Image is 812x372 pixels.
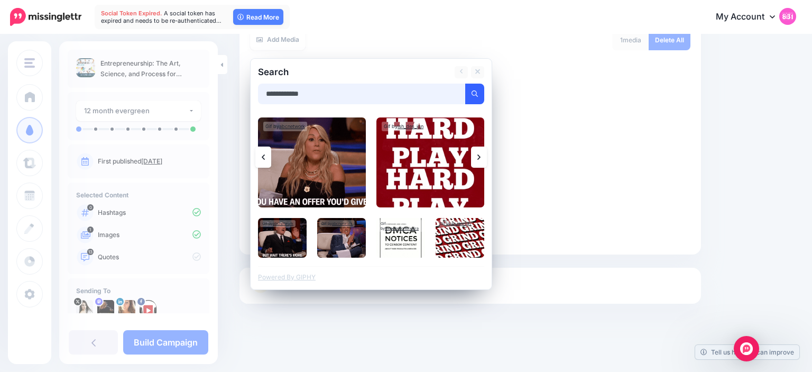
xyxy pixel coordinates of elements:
[100,58,201,79] p: Entrepreneurship: The Art, Science, and Process for Success: 2024 Release – eBook
[87,204,94,211] span: 0
[734,336,759,361] div: Open Intercom Messenger
[87,226,94,233] span: 1
[376,117,484,207] img: Work Hustling GIF by Ishmael Arias Pinto
[258,68,289,77] h2: Search
[76,287,201,295] h4: Sending To
[438,220,473,227] div: Gif by
[279,123,305,129] a: abcnetwork
[76,300,93,317] img: tSvj_Osu-58146.jpg
[233,9,283,25] a: Read More
[258,117,366,207] img: Shark Tank Queen GIF by ABC Network
[101,10,162,17] span: Social Token Expired.
[87,249,94,255] span: 13
[376,218,425,258] img: marketing consulting GIF by PETERSON TEIXEIRA
[382,122,426,131] div: Gif by
[319,220,355,227] div: Gif by
[332,221,353,226] a: abcnetwork
[317,218,366,258] img: Lets Go Applause GIF by ABC Network
[379,220,425,232] div: Gif by
[612,30,649,50] div: media
[695,345,799,359] a: Tell us how we can improve
[141,157,162,165] a: [DATE]
[649,30,690,50] a: Delete All
[385,226,419,231] a: thepetersonteixeira
[24,58,35,68] img: menu.png
[450,221,470,226] a: ish_des_ign
[76,191,201,199] h4: Selected Content
[10,8,81,26] img: Missinglettr
[260,220,296,227] div: Gif by
[97,300,114,317] img: 802740b3fb02512f-84599.jpg
[84,105,188,117] div: 12 month evergreen
[705,4,796,30] a: My Account
[76,101,201,121] button: 12 month evergreen
[620,36,623,44] span: 1
[98,230,201,240] p: Images
[98,208,201,217] p: Hashtags
[436,218,484,258] img: Grinding Pay Day GIF by Ishmael Arias Pinto
[258,273,316,281] a: Powered By GIPHY
[101,10,222,24] span: A social token has expired and needs to be re-authenticated…
[98,252,201,262] p: Quotes
[118,300,135,317] img: 1537218439639-55706.png
[273,221,293,226] a: abcnetwork
[250,276,690,304] a: Select Quotes
[258,218,307,258] img: Tell Me More Shark Tank GIF by ABC Network
[250,30,306,50] a: Add Media
[98,157,201,166] p: First published
[76,58,95,77] img: b7bbf7364bacc0d68b9daf5fa7857b94_thumb.jpg
[398,123,423,129] a: ish_des_ign
[140,300,156,317] img: 307443043_482319977280263_5046162966333289374_n-bsa149661.png
[263,122,307,131] div: Gif by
